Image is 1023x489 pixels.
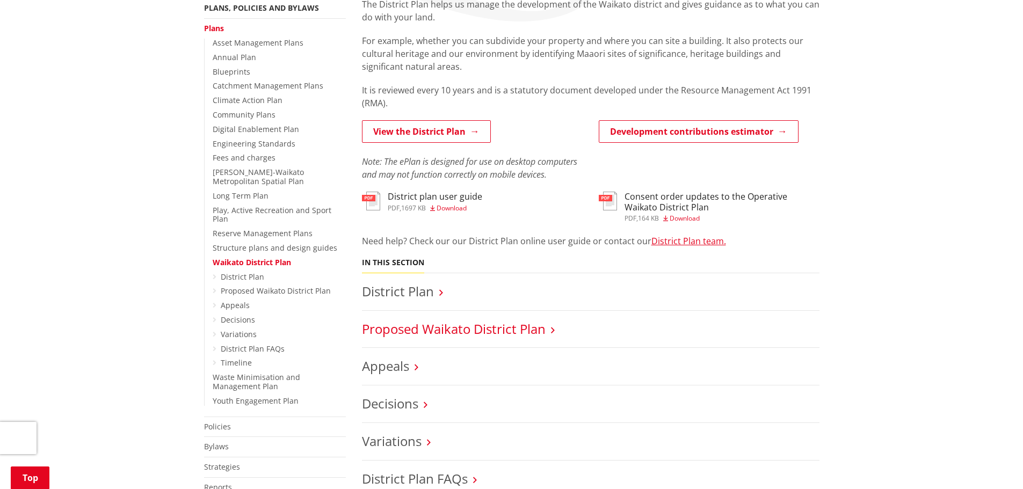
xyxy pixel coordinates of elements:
a: Plans, policies and bylaws [204,3,319,13]
div: , [625,215,819,222]
a: Bylaws [204,441,229,451]
a: Variations [221,329,257,339]
a: [PERSON_NAME]-Waikato Metropolitan Spatial Plan [213,167,304,186]
a: District plan user guide pdf,1697 KB Download [362,192,482,211]
a: District Plan [221,272,264,282]
a: Policies [204,421,231,432]
a: Appeals [221,300,250,310]
h3: District plan user guide [388,192,482,202]
a: Structure plans and design guides [213,243,337,253]
a: Waikato District Plan [213,257,291,267]
span: 164 KB [638,214,659,223]
a: Top [11,466,49,489]
a: Asset Management Plans [213,38,303,48]
h5: In this section [362,258,424,267]
p: For example, whether you can subdivide your property and where you can site a building. It also p... [362,34,819,73]
span: Download [437,203,467,213]
a: Consent order updates to the Operative Waikato District Plan pdf,164 KB Download [599,192,819,221]
a: Reserve Management Plans [213,228,313,238]
a: District Plan team. [651,235,726,247]
a: Fees and charges [213,152,275,163]
img: document-pdf.svg [362,192,380,210]
p: Need help? Check our our District Plan online user guide or contact our [362,235,819,247]
a: Long Term Plan [213,191,269,201]
span: pdf [388,203,400,213]
a: Proposed Waikato District Plan [362,320,546,338]
a: Timeline [221,357,252,368]
a: View the District Plan [362,120,491,143]
a: Blueprints [213,67,250,77]
a: Strategies [204,462,240,472]
a: Decisions [221,315,255,325]
p: It is reviewed every 10 years and is a statutory document developed under the Resource Management... [362,84,819,110]
img: document-pdf.svg [599,192,617,210]
a: District Plan FAQs [362,470,468,487]
a: Catchment Management Plans [213,81,323,91]
h3: Consent order updates to the Operative Waikato District Plan [625,192,819,212]
a: Youth Engagement Plan [213,396,299,406]
a: District Plan [362,282,434,300]
a: Waste Minimisation and Management Plan [213,372,300,391]
a: Play, Active Recreation and Sport Plan [213,205,331,224]
a: Community Plans [213,110,275,120]
a: Climate Action Plan [213,95,282,105]
em: Note: The ePlan is designed for use on desktop computers and may not function correctly on mobile... [362,156,577,180]
a: Plans [204,23,224,33]
div: , [388,205,482,211]
a: Proposed Waikato District Plan [221,286,331,296]
span: pdf [625,214,636,223]
a: Appeals [362,357,409,375]
iframe: Messenger Launcher [974,444,1012,483]
span: 1697 KB [401,203,426,213]
a: Development contributions estimator [599,120,799,143]
a: Annual Plan [213,52,256,62]
a: Variations [362,432,422,450]
a: Digital Enablement Plan [213,124,299,134]
span: Download [670,214,700,223]
a: Decisions [362,395,418,412]
a: District Plan FAQs [221,344,285,354]
a: Engineering Standards [213,138,295,149]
